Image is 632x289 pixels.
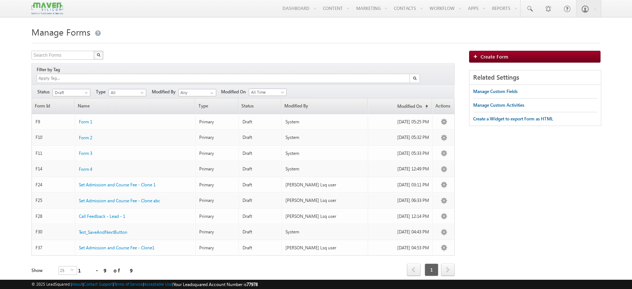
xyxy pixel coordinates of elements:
[173,282,258,287] span: Your Leadsquared Account Number is
[152,89,178,95] span: Modified By
[108,89,146,96] a: All
[243,229,278,235] div: Draft
[36,245,71,251] div: F37
[144,282,172,286] a: Acceptable Use
[36,134,71,141] div: F10
[31,2,63,15] img: Custom Logo
[368,99,432,114] a: Modified On(sorted ascending)
[285,134,364,141] div: System
[79,245,154,251] a: Set Admission and Course Fee - Clone1
[31,281,258,288] span: © 2025 LeadSquared | | | | |
[36,229,71,235] div: F30
[79,150,92,157] a: Form 3
[79,135,92,140] span: Form 2
[285,150,364,157] div: System
[96,89,108,95] span: Type
[79,134,92,141] a: Form 2
[285,119,364,125] div: System
[195,99,238,114] span: Type
[79,197,160,204] a: Set Admission and Course Fee - Clone abc
[243,197,278,204] div: Draft
[239,99,281,114] span: Status
[199,213,235,220] div: Primary
[36,119,71,125] div: F9
[372,197,429,204] div: [DATE] 06:33 PM
[36,197,71,204] div: F25
[243,213,278,220] div: Draft
[79,166,92,172] span: Form 4
[432,99,454,114] span: Actions
[425,263,438,276] span: 1
[71,268,77,272] span: select
[243,134,278,141] div: Draft
[84,282,113,286] a: Contact Support
[32,99,74,114] a: Form Id
[282,99,367,114] a: Modified By
[285,182,364,188] div: [PERSON_NAME] Lsq user
[36,150,71,157] div: F11
[199,166,235,172] div: Primary
[199,197,235,204] div: Primary
[31,26,90,38] span: Manage Forms
[79,119,92,124] span: Form 1
[372,134,429,141] div: [DATE] 05:32 PM
[199,182,235,188] div: Primary
[199,134,235,141] div: Primary
[75,99,195,114] a: Name
[285,229,364,235] div: System
[243,245,278,251] div: Draft
[243,150,278,157] div: Draft
[36,182,71,188] div: F24
[422,104,428,110] span: (sorted ascending)
[285,245,364,251] div: [PERSON_NAME] Lsq user
[243,119,278,125] div: Draft
[79,182,156,187] span: Set Admission and Course Fee - Clone 1
[79,229,127,235] span: Test_SaveAndNextButton
[247,282,258,287] span: 77978
[473,116,553,122] div: Create a Widget to export Form as HTML
[59,266,71,275] span: 25
[79,166,92,173] a: Form 4
[53,89,90,96] a: Draft
[53,89,88,96] span: Draft
[473,102,524,109] div: Manage Custom Activities
[407,264,421,276] a: prev
[72,282,83,286] a: About
[473,88,518,95] div: Manage Custom Fields
[285,166,364,172] div: System
[79,182,156,188] a: Set Admission and Course Fee - Clone 1
[473,112,553,126] a: Create a Widget to export Form as HTML
[249,89,284,96] span: All Time
[31,267,53,274] div: Show
[249,89,287,96] a: All Time
[97,53,100,57] img: Search
[372,229,429,235] div: [DATE] 04:43 PM
[79,150,92,156] span: Form 3
[481,53,508,60] span: Create Form
[79,213,125,219] span: Call Feedback - Lead - 1
[79,198,160,203] span: Set Admission and Course Fee - Clone abc
[441,264,455,276] a: next
[372,119,429,125] div: [DATE] 05:25 PM
[199,150,235,157] div: Primary
[79,245,154,250] span: Set Admission and Course Fee - Clone1
[38,75,82,82] input: Apply Tag...
[199,119,235,125] div: Primary
[372,213,429,220] div: [DATE] 12:14 PM
[285,213,364,220] div: [PERSON_NAME] Lsq user
[79,229,127,236] a: Test_SaveAndNextButton
[79,213,125,220] a: Call Feedback - Lead - 1
[285,197,364,204] div: [PERSON_NAME] Lsq user
[221,89,249,95] span: Modified On
[473,85,518,98] a: Manage Custom Fields
[372,245,429,251] div: [DATE] 04:53 PM
[79,119,92,125] a: Form 1
[199,245,235,251] div: Primary
[473,54,481,59] img: add_icon.png
[36,213,71,220] div: F28
[37,89,53,95] span: Status
[243,166,278,172] div: Draft
[114,282,143,286] a: Terms of Service
[372,166,429,172] div: [DATE] 12:49 PM
[372,182,429,188] div: [DATE] 03:11 PM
